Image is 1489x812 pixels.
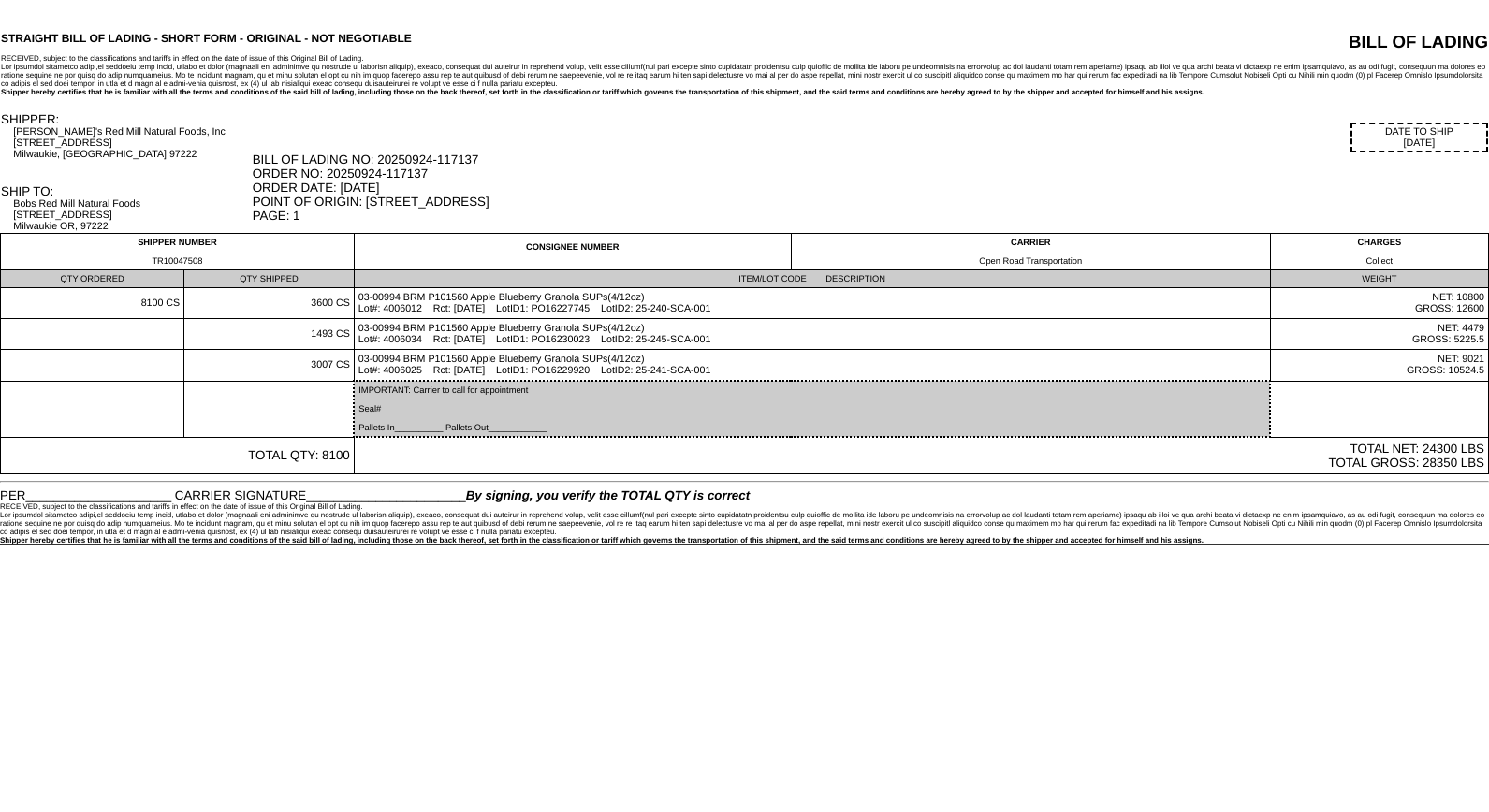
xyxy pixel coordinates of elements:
div: Bobs Red Mill Natural Foods [STREET_ADDRESS] Milwaukie OR, 97222 [13,198,250,232]
td: 8100 CS [1,288,184,319]
td: NET: 4479 GROSS: 5225.5 [1270,319,1488,350]
td: 03-00994 BRM P101560 Apple Blueberry Granola SUPs(4/12oz) Lot#: 4006025 Rct: [DATE] LotID1: PO162... [354,350,1270,382]
td: CONSIGNEE NUMBER [354,234,791,270]
div: BILL OF LADING NO: 20250924-117137 ORDER NO: 20250924-117137 ORDER DATE: [DATE] POINT OF ORIGIN: ... [253,152,1488,223]
td: CHARGES [1270,234,1488,270]
td: 03-00994 BRM P101560 Apple Blueberry Granola SUPs(4/12oz) Lot#: 4006012 Rct: [DATE] LotID1: PO162... [354,288,1270,319]
td: SHIPPER NUMBER [1,234,355,270]
div: Open Road Transportation [796,256,1266,266]
td: IMPORTANT: Carrier to call for appointment Seal#_______________________________ Pallets In_______... [354,381,1270,437]
td: NET: 9021 GROSS: 10524.5 [1270,350,1488,382]
div: BILL OF LADING [1091,32,1488,52]
td: 03-00994 BRM P101560 Apple Blueberry Granola SUPs(4/12oz) Lot#: 4006034 Rct: [DATE] LotID1: PO162... [354,319,1270,350]
td: ITEM/LOT CODE DESCRIPTION [354,270,1270,288]
td: WEIGHT [1270,270,1488,288]
td: 3007 CS [184,350,355,382]
td: CARRIER [791,234,1270,270]
td: NET: 10800 GROSS: 12600 [1270,288,1488,319]
div: SHIPPER: [1,112,251,126]
div: DATE TO SHIP [DATE] [1350,123,1488,152]
div: [PERSON_NAME]'s Red Mill Natural Foods, Inc [STREET_ADDRESS] Milwaukie, [GEOGRAPHIC_DATA] 97222 [13,126,250,160]
td: QTY SHIPPED [184,270,355,288]
td: TOTAL NET: 24300 LBS TOTAL GROSS: 28350 LBS [354,437,1488,474]
div: Shipper hereby certifies that he is familiar with all the terms and conditions of the said bill o... [1,88,1488,96]
td: 1493 CS [184,319,355,350]
div: TR10047508 [5,256,350,266]
td: TOTAL QTY: 8100 [1,437,355,474]
td: 3600 CS [184,288,355,319]
td: QTY ORDERED [1,270,184,288]
div: Collect [1275,256,1484,266]
div: SHIP TO: [1,184,251,198]
span: By signing, you verify the TOTAL QTY is correct [466,488,750,502]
